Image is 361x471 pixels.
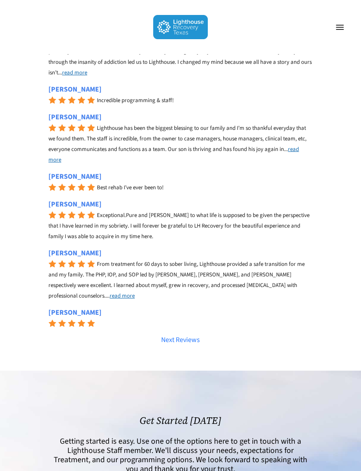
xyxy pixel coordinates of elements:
a: [PERSON_NAME] [48,171,313,182]
a: [PERSON_NAME] [48,248,313,258]
span: ... [58,69,62,77]
h2: Get Started [DATE] [48,415,312,427]
a: [PERSON_NAME] [48,84,313,95]
a: Navigation Menu [331,23,349,32]
a: [PERSON_NAME] [48,199,313,210]
a: [PERSON_NAME] [48,307,313,318]
span: read more [62,69,87,77]
span: From treatment for 60 days to sober living, Lighthouse provided a safe transition for me and my f... [48,260,305,300]
span: ... [284,145,288,153]
a: [PERSON_NAME] [48,112,313,122]
a: Next Reviews [48,335,313,345]
span: ... [106,292,110,300]
span: Exceptional.Pure and [PERSON_NAME] to what life is supposed to be given the perspective that I ha... [48,211,309,240]
span: Incredible programming & staff! [97,96,174,104]
span: read more [48,145,299,164]
span: Lighthouse has been the biggest blessing to our family and I’m so thankful everyday that we found... [48,124,306,164]
span: read more [110,292,135,300]
span: If you are reading reviews about Lighthouse Recovery of [US_STATE], then you are probably a membe... [48,37,312,77]
span: Best rehab I’ve ever been to! [97,184,164,191]
img: Lighthouse Recovery Texas [153,15,208,39]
